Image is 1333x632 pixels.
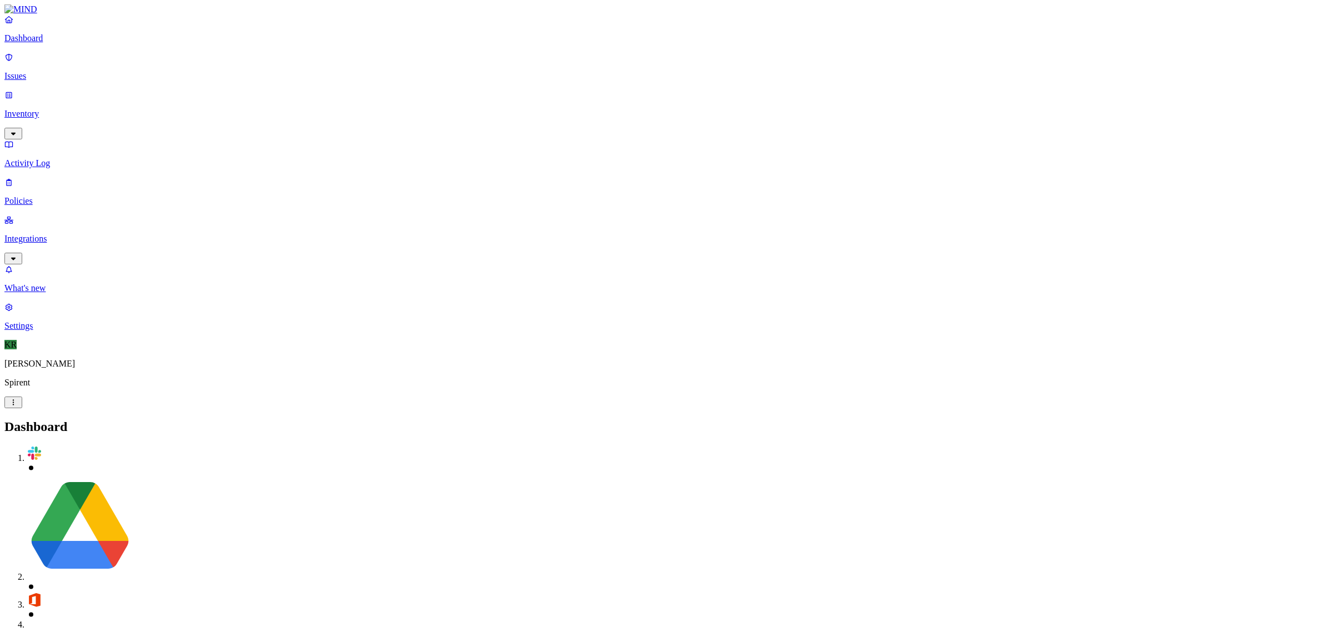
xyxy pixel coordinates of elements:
[4,177,1329,206] a: Policies
[4,302,1329,331] a: Settings
[4,283,1329,293] p: What's new
[4,139,1329,168] a: Activity Log
[4,158,1329,168] p: Activity Log
[4,109,1329,119] p: Inventory
[4,234,1329,244] p: Integrations
[4,378,1329,388] p: Spirent
[4,264,1329,293] a: What's new
[27,620,36,629] img: microsoft-teams-DGuMRFzA.svg
[4,340,17,349] span: KR
[4,14,1329,43] a: Dashboard
[4,52,1329,81] a: Issues
[4,33,1329,43] p: Dashboard
[4,71,1329,81] p: Issues
[4,90,1329,138] a: Inventory
[27,592,42,608] img: svg%3e
[4,196,1329,206] p: Policies
[27,445,42,461] img: svg%3e
[27,473,133,580] img: svg%3e
[4,321,1329,331] p: Settings
[4,4,1329,14] a: MIND
[4,419,1329,434] h2: Dashboard
[4,359,1329,369] p: [PERSON_NAME]
[4,215,1329,263] a: Integrations
[4,4,37,14] img: MIND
